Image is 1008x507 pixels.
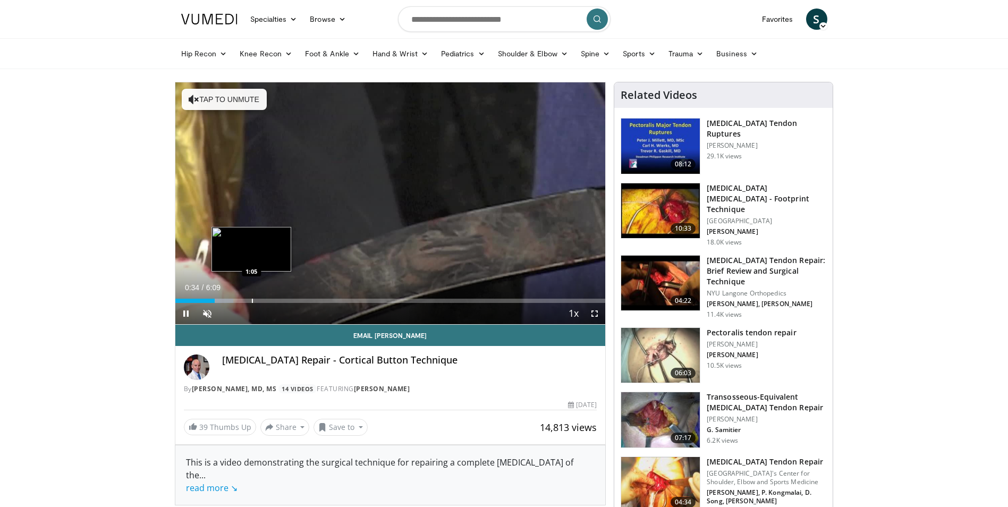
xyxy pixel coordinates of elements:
[199,422,208,432] span: 39
[621,392,826,448] a: 07:17 Transosseous-Equivalent [MEDICAL_DATA] Tendon Repair [PERSON_NAME] G. Samitier 6.2K views
[621,183,700,239] img: Picture_9_1_3.png.150x105_q85_crop-smart_upscale.jpg
[756,9,800,30] a: Favorites
[233,43,299,64] a: Knee Recon
[621,118,826,174] a: 08:12 [MEDICAL_DATA] Tendon Ruptures [PERSON_NAME] 29.1K views
[192,384,277,393] a: [PERSON_NAME], MD, MS
[175,43,234,64] a: Hip Recon
[184,384,597,394] div: By FEATURING
[707,361,742,370] p: 10.5K views
[707,238,742,247] p: 18.0K views
[707,152,742,160] p: 29.1K views
[707,426,826,434] p: G. Samitier
[260,419,310,436] button: Share
[707,217,826,225] p: [GEOGRAPHIC_DATA]
[435,43,492,64] a: Pediatrics
[621,327,826,384] a: 06:03 Pectoralis tendon repair [PERSON_NAME] [PERSON_NAME] 10.5K views
[540,421,597,434] span: 14,813 views
[707,327,796,338] h3: Pectoralis tendon repair
[707,436,738,445] p: 6.2K views
[175,82,606,325] video-js: Video Player
[181,14,238,24] img: VuMedi Logo
[707,351,796,359] p: [PERSON_NAME]
[707,457,826,467] h3: [MEDICAL_DATA] Tendon Repair
[278,384,317,393] a: 14 Videos
[354,384,410,393] a: [PERSON_NAME]
[563,303,584,324] button: Playback Rate
[584,303,605,324] button: Fullscreen
[175,325,606,346] a: Email [PERSON_NAME]
[621,119,700,174] img: 159936_0000_1.png.150x105_q85_crop-smart_upscale.jpg
[671,433,696,443] span: 07:17
[707,415,826,424] p: [PERSON_NAME]
[222,354,597,366] h4: [MEDICAL_DATA] Repair - Cortical Button Technique
[185,283,199,292] span: 0:34
[621,328,700,383] img: 320463_0002_1.png.150x105_q85_crop-smart_upscale.jpg
[186,469,238,494] span: ...
[175,299,606,303] div: Progress Bar
[671,159,696,170] span: 08:12
[184,354,209,380] img: Avatar
[621,255,826,319] a: 04:22 [MEDICAL_DATA] Tendon Repair: Brief Review and Surgical Technique NYU Langone Orthopedics [...
[707,289,826,298] p: NYU Langone Orthopedics
[707,183,826,215] h3: [MEDICAL_DATA] [MEDICAL_DATA] - Footprint Technique
[621,392,700,447] img: 65628166-7933-4fb2-9bec-eeae485a75de.150x105_q85_crop-smart_upscale.jpg
[303,9,352,30] a: Browse
[398,6,611,32] input: Search topics, interventions
[707,310,742,319] p: 11.4K views
[206,283,221,292] span: 6:09
[184,419,256,435] a: 39 Thumbs Up
[621,256,700,311] img: E-HI8y-Omg85H4KX4xMDoxOmdtO40mAx.150x105_q85_crop-smart_upscale.jpg
[492,43,574,64] a: Shoulder & Elbow
[186,482,238,494] a: read more ↘
[710,43,764,64] a: Business
[568,400,597,410] div: [DATE]
[707,469,826,486] p: [GEOGRAPHIC_DATA]'s Center for Shoulder, Elbow and Sports Medicine
[211,227,291,272] img: image.jpeg
[621,89,697,102] h4: Related Videos
[175,303,197,324] button: Pause
[707,300,826,308] p: [PERSON_NAME], [PERSON_NAME]
[182,89,267,110] button: Tap to unmute
[707,227,826,236] p: [PERSON_NAME]
[671,368,696,378] span: 06:03
[707,118,826,139] h3: [MEDICAL_DATA] Tendon Ruptures
[671,295,696,306] span: 04:22
[707,392,826,413] h3: Transosseous-Equivalent [MEDICAL_DATA] Tendon Repair
[574,43,616,64] a: Spine
[186,456,595,494] div: This is a video demonstrating the surgical technique for repairing a complete [MEDICAL_DATA] of the
[707,488,826,505] p: [PERSON_NAME], P. Kongmalai, D. Song, [PERSON_NAME]
[314,419,368,436] button: Save to
[707,141,826,150] p: [PERSON_NAME]
[707,340,796,349] p: [PERSON_NAME]
[707,255,826,287] h3: [MEDICAL_DATA] Tendon Repair: Brief Review and Surgical Technique
[806,9,827,30] a: S
[621,183,826,247] a: 10:33 [MEDICAL_DATA] [MEDICAL_DATA] - Footprint Technique [GEOGRAPHIC_DATA] [PERSON_NAME] 18.0K v...
[671,223,696,234] span: 10:33
[616,43,662,64] a: Sports
[299,43,366,64] a: Foot & Ankle
[244,9,304,30] a: Specialties
[197,303,218,324] button: Unmute
[202,283,204,292] span: /
[366,43,435,64] a: Hand & Wrist
[662,43,710,64] a: Trauma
